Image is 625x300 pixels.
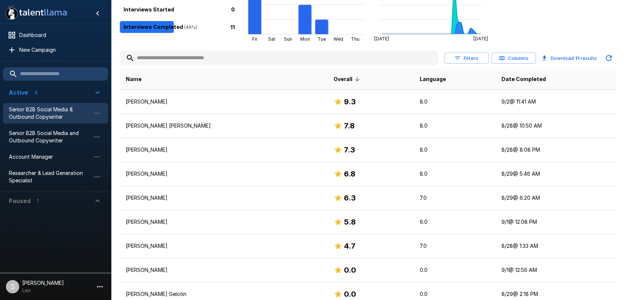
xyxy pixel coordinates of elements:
[344,240,355,252] h6: 4.7
[420,290,490,298] p: 0.0
[496,186,616,210] td: 8/29 @ 6:20 AM
[420,98,490,105] p: 8.0
[126,146,322,154] p: [PERSON_NAME]
[344,216,356,228] h6: 5.8
[268,36,275,42] tspan: Sat
[420,146,490,154] p: 8.0
[420,194,490,202] p: 7.0
[374,36,389,41] tspan: [DATE]
[284,36,292,42] tspan: Sun
[496,114,616,138] td: 8/28 @ 10:50 AM
[344,144,355,156] h6: 7.3
[420,266,490,274] p: 0.0
[126,242,322,250] p: [PERSON_NAME]
[496,234,616,258] td: 8/28 @ 1:33 AM
[501,75,546,84] span: Date Completed
[420,170,490,178] p: 8.0
[318,36,326,42] tspan: Tue
[344,120,355,132] h6: 7.8
[420,218,490,226] p: 6.0
[575,55,580,61] b: 11
[126,290,322,298] p: [PERSON_NAME] Gelotin
[344,168,355,180] h6: 6.8
[473,36,488,41] tspan: [DATE]
[344,264,356,276] h6: 0.0
[300,36,310,42] tspan: Mon
[351,36,359,42] tspan: Thu
[496,138,616,162] td: 8/28 @ 8:08 PM
[444,53,489,64] button: Filters
[334,75,362,84] span: Overall
[601,51,616,65] button: Updated Today - 2:37 PM
[126,122,322,129] p: [PERSON_NAME] [PERSON_NAME]
[344,288,356,300] h6: 0.0
[420,75,446,84] span: Language
[126,170,322,178] p: [PERSON_NAME]
[126,218,322,226] p: [PERSON_NAME]
[126,98,322,105] p: [PERSON_NAME]
[252,36,257,42] tspan: Fri
[420,122,490,129] p: 8.0
[496,90,616,114] td: 9/2 @ 11:41 AM
[230,23,235,31] p: 11
[491,53,536,64] button: Columns
[496,162,616,186] td: 8/29 @ 5:46 AM
[231,5,235,13] p: 0
[496,210,616,234] td: 9/1 @ 12:08 PM
[126,75,142,84] span: Name
[126,194,322,202] p: [PERSON_NAME]
[420,242,490,250] p: 7.0
[344,192,356,204] h6: 6.3
[126,266,322,274] p: [PERSON_NAME]
[496,258,616,282] td: 9/1 @ 12:56 AM
[334,36,343,42] tspan: Wed
[344,96,356,108] h6: 9.3
[539,51,600,65] button: Download 11 results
